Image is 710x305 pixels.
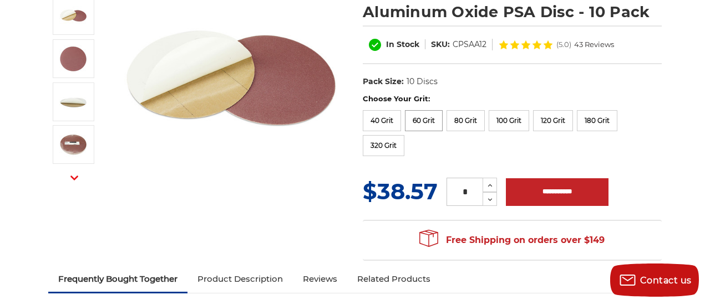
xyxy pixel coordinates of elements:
img: peel and stick psa aluminum oxide disc [59,45,87,73]
span: Free Shipping on orders over $149 [419,229,605,251]
img: clothed backed AOX PSA - 10 Pack [59,131,87,158]
button: Next [61,166,88,189]
dt: Pack Size: [363,76,404,87]
span: 43 Reviews [574,41,614,48]
button: Contact us [610,263,699,297]
img: sticky backed sanding disc [59,88,87,116]
a: Reviews [293,267,347,291]
dd: CPSAA12 [453,39,486,50]
span: Contact us [640,275,692,286]
dt: SKU: [431,39,450,50]
a: Related Products [347,267,440,291]
dd: 10 Discs [407,76,438,87]
span: $38.57 [363,178,438,205]
img: 12 inch Aluminum Oxide PSA Sanding Disc with Cloth Backing [59,2,87,29]
span: In Stock [386,39,419,49]
label: Choose Your Grit: [363,94,662,105]
a: Frequently Bought Together [48,267,187,291]
span: (5.0) [556,41,571,48]
a: Product Description [187,267,293,291]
